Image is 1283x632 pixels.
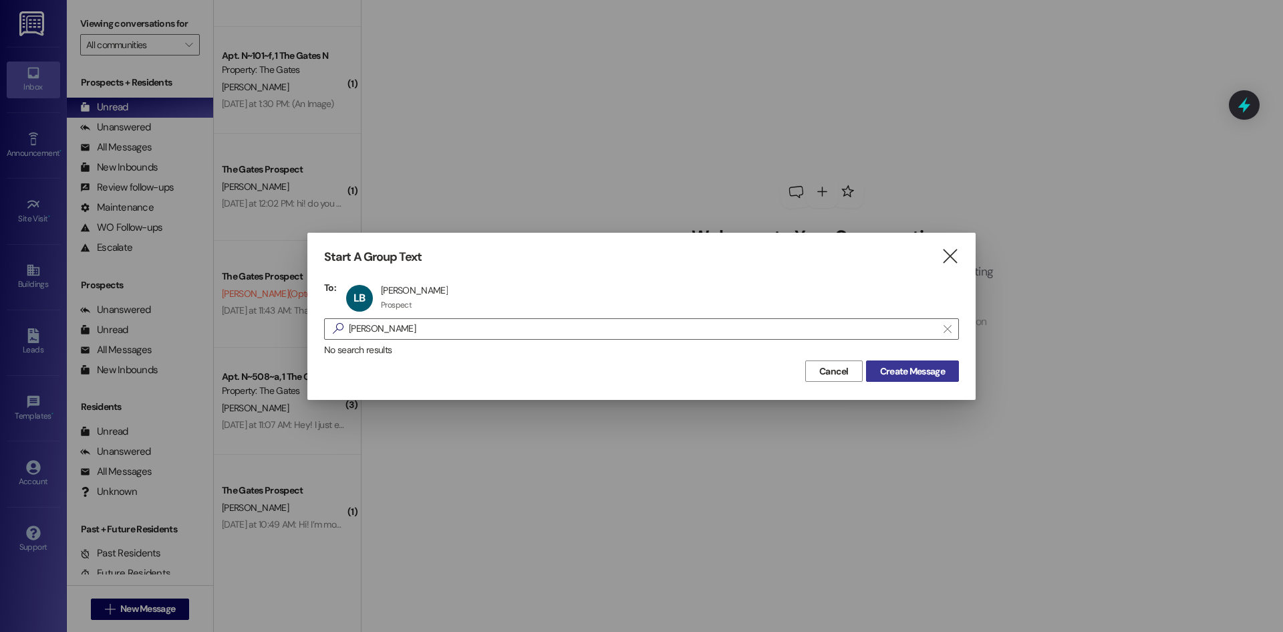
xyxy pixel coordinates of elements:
[819,364,849,379] span: Cancel
[324,343,959,357] div: No search results
[381,284,448,296] div: [PERSON_NAME]
[324,282,336,294] h3: To:
[937,319,958,339] button: Clear text
[880,364,945,379] span: Create Message
[805,360,863,382] button: Cancel
[327,322,349,336] i: 
[944,324,951,334] i: 
[349,320,937,338] input: Search for any contact or apartment
[324,249,422,265] h3: Start A Group Text
[353,291,365,305] span: LB
[381,300,412,310] div: Prospect
[941,249,959,264] i: 
[866,360,959,382] button: Create Message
